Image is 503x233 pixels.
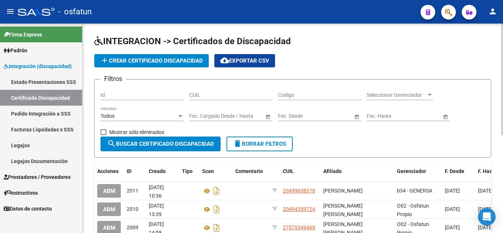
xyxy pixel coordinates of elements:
span: 20499638370 [283,188,315,194]
button: Open calendar [353,113,360,120]
input: Start date [367,113,390,119]
datatable-header-cell: Acciones [94,163,124,179]
span: [DATE] [478,188,493,194]
span: [DATE] [478,206,493,212]
datatable-header-cell: CUIL [280,163,320,179]
span: F. Hasta [478,168,497,174]
button: ABM [97,202,121,216]
datatable-header-cell: ID [124,163,146,179]
span: Exportar CSV [220,57,269,64]
span: Seleccionar Gerenciador [367,92,426,98]
datatable-header-cell: Comentario [232,163,269,179]
span: b34 - GENERSA [397,188,432,194]
mat-icon: cloud_download [220,56,229,65]
input: Start date [189,113,212,119]
span: 2009 [127,225,138,230]
span: Mostrar sólo eliminados [109,128,164,137]
datatable-header-cell: Tipo [179,163,199,179]
h3: Filtros [101,74,126,84]
input: End date [396,113,432,119]
button: Buscar Certificado Discapacidad [101,137,221,151]
span: Integración (discapacidad) [4,62,72,70]
i: Descargar documento [212,185,221,197]
datatable-header-cell: Scan [199,163,232,179]
button: ABM [97,184,121,198]
button: Borrar Filtros [226,137,293,151]
span: Creado [149,168,166,174]
span: Comentario [235,168,263,174]
input: End date [218,113,254,119]
button: Open calendar [442,113,449,120]
button: Crear Certificado Discapacidad [94,54,209,67]
i: Descargar documento [212,204,221,215]
span: ID [127,168,131,174]
span: Gerenciador [397,168,426,174]
button: Open calendar [264,113,272,120]
input: Start date [278,113,301,119]
span: Firma Express [4,31,42,39]
span: Instructivos [4,189,38,197]
span: 27575349469 [283,225,315,230]
span: INTEGRACION -> Certificados de Discapacidad [94,36,291,46]
button: Exportar CSV [214,54,275,67]
mat-icon: add [100,56,109,65]
span: O02 - Osfatun Propio [397,203,429,217]
span: Afiliado [323,168,342,174]
span: CUIL [283,168,294,174]
span: 2010 [127,206,138,212]
span: 20494359724 [283,206,315,212]
span: ABM [103,225,115,231]
span: 2011 [127,188,138,194]
span: - osfatun [58,4,92,20]
span: [PERSON_NAME] [323,188,363,194]
span: [DATE] [445,225,460,230]
span: Buscar Certificado Discapacidad [107,141,214,147]
span: [PERSON_NAME] [PERSON_NAME] [323,203,363,217]
datatable-header-cell: Afiliado [320,163,394,179]
span: Prestadores / Proveedores [4,173,71,181]
datatable-header-cell: F. Desde [442,163,475,179]
span: [DATE] 10:36 [149,184,164,199]
mat-icon: delete [233,139,242,148]
span: Scan [202,168,214,174]
span: Todos [101,113,115,119]
mat-icon: person [488,7,497,16]
datatable-header-cell: Creado [146,163,179,179]
mat-icon: search [107,139,116,148]
span: [DATE] [478,225,493,230]
span: ABM [103,188,115,194]
span: [DATE] [445,206,460,212]
mat-icon: menu [6,7,15,16]
span: [DATE] 13:39 [149,203,164,217]
span: [DATE] [445,188,460,194]
input: End date [307,113,343,119]
span: F. Desde [445,168,464,174]
span: Acciones [97,168,119,174]
span: ABM [103,206,115,213]
span: Crear Certificado Discapacidad [100,57,203,64]
div: Open Intercom Messenger [478,208,496,226]
datatable-header-cell: Gerenciador [394,163,442,179]
span: Datos de contacto [4,205,52,213]
span: Tipo [182,168,193,174]
span: Borrar Filtros [233,141,286,147]
span: Padrón [4,46,27,54]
